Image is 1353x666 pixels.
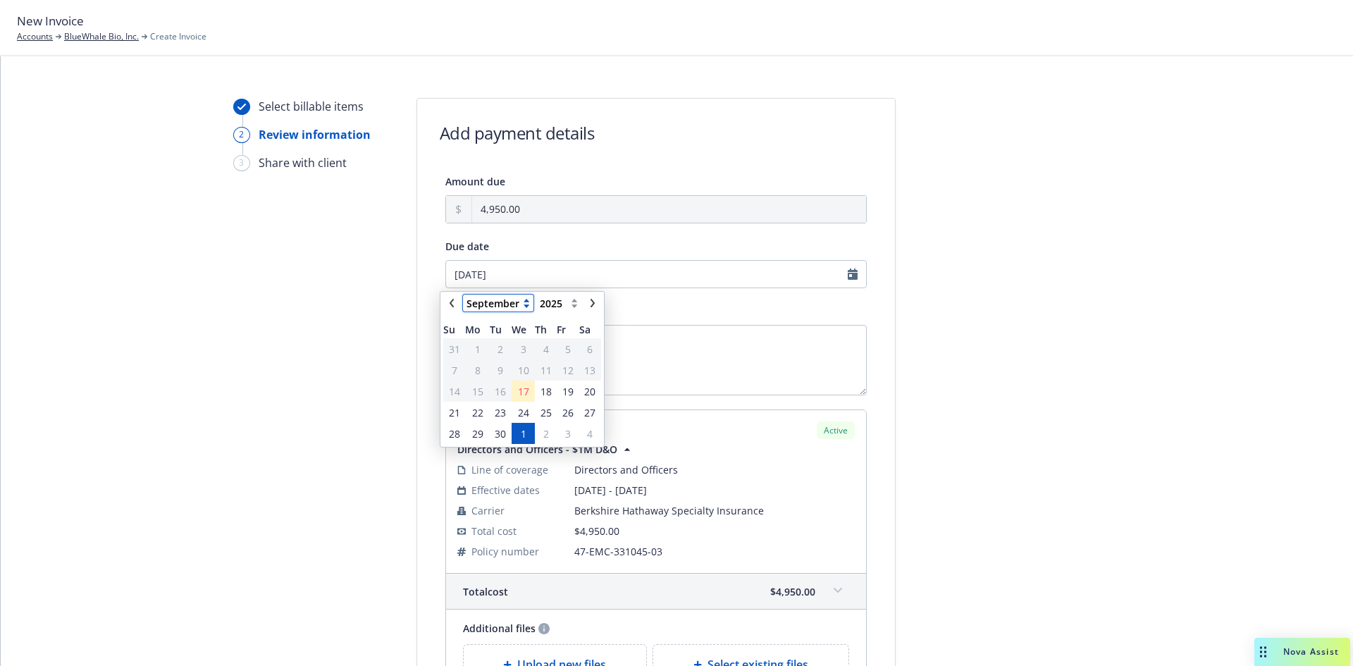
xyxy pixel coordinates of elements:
[471,544,539,559] span: Policy number
[495,426,506,441] span: 30
[443,423,465,444] td: 28
[465,423,489,444] td: 29
[259,126,371,143] div: Review information
[540,384,552,399] span: 18
[495,405,506,420] span: 23
[475,342,481,357] span: 1
[452,363,457,378] span: 7
[471,483,540,498] span: Effective dates
[543,426,549,441] span: 2
[579,423,601,444] td: 4
[465,402,489,423] td: 22
[449,426,460,441] span: 28
[259,154,347,171] div: Share with client
[445,260,867,288] input: MM/DD/YYYY
[17,12,84,30] span: New Invoice
[449,342,460,357] span: 31
[465,338,489,359] td: 1
[557,423,579,444] td: 3
[562,363,574,378] span: 12
[445,325,867,395] textarea: Enter invoice description here
[574,483,855,498] span: [DATE] - [DATE]
[518,384,529,399] span: 17
[490,402,512,423] td: 23
[535,338,557,359] td: 4
[457,442,634,457] button: Directors and Officers - $1M D&O
[1283,646,1339,658] span: Nova Assist
[579,381,601,402] td: 20
[471,503,505,518] span: Carrier
[584,295,601,312] a: chevronRight
[557,402,579,423] td: 26
[446,574,866,609] div: Totalcost$4,950.00
[584,405,595,420] span: 27
[465,381,489,402] td: 15
[150,30,206,43] span: Create Invoice
[587,342,593,357] span: 6
[535,359,557,381] td: 11
[512,423,535,444] td: 1
[1254,638,1350,666] button: Nova Assist
[535,423,557,444] td: 2
[443,402,465,423] td: 21
[490,423,512,444] td: 30
[518,363,529,378] span: 10
[449,405,460,420] span: 21
[472,426,483,441] span: 29
[498,342,503,357] span: 2
[443,295,460,312] a: chevronLeft
[463,621,536,636] span: Additional files
[457,442,617,457] span: Directors and Officers - $1M D&O
[443,381,465,402] td: 14
[498,363,503,378] span: 9
[512,381,535,402] td: 17
[475,363,481,378] span: 8
[471,524,517,538] span: Total cost
[574,503,855,518] span: Berkshire Hathaway Specialty Insurance
[579,322,601,337] span: Sa
[535,381,557,402] td: 18
[562,384,574,399] span: 19
[535,322,557,337] span: Th
[259,98,364,115] div: Select billable items
[512,402,535,423] td: 24
[574,462,855,477] span: Directors and Officers
[557,359,579,381] td: 12
[579,402,601,423] td: 27
[490,338,512,359] td: 2
[565,426,571,441] span: 3
[540,363,552,378] span: 11
[449,384,460,399] span: 14
[233,127,250,143] div: 2
[579,338,601,359] td: 6
[557,381,579,402] td: 19
[584,363,595,378] span: 13
[579,359,601,381] td: 13
[495,384,506,399] span: 16
[443,359,465,381] td: 7
[770,584,815,599] span: $4,950.00
[521,342,526,357] span: 3
[490,381,512,402] td: 16
[817,421,855,439] div: Active
[233,155,250,171] div: 3
[443,322,465,337] span: Su
[465,322,489,337] span: Mo
[587,426,593,441] span: 4
[518,405,529,420] span: 24
[465,359,489,381] td: 8
[521,426,526,441] span: 1
[574,544,855,559] span: 47-EMC-331045-03
[445,240,489,253] span: Due date
[64,30,139,43] a: BlueWhale Bio, Inc.
[490,322,512,337] span: Tu
[557,338,579,359] td: 5
[472,405,483,420] span: 22
[512,359,535,381] td: 10
[490,359,512,381] td: 9
[512,338,535,359] td: 3
[463,584,508,599] span: Total cost
[540,405,552,420] span: 25
[574,524,619,538] span: $4,950.00
[584,384,595,399] span: 20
